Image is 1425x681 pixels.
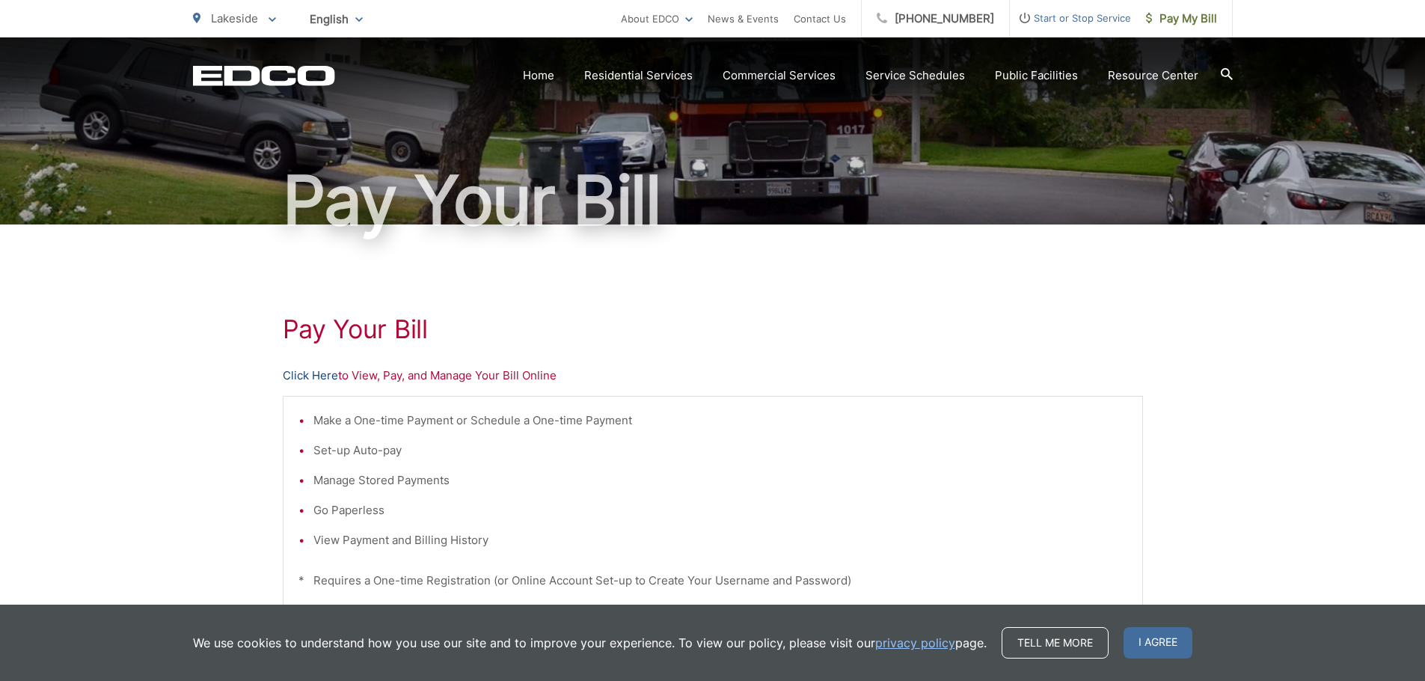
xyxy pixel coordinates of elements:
[1146,10,1217,28] span: Pay My Bill
[995,67,1078,85] a: Public Facilities
[283,367,338,385] a: Click Here
[211,11,258,25] span: Lakeside
[283,367,1143,385] p: to View, Pay, and Manage Your Bill Online
[313,442,1127,459] li: Set-up Auto-pay
[313,412,1127,430] li: Make a One-time Payment or Schedule a One-time Payment
[865,67,965,85] a: Service Schedules
[708,10,779,28] a: News & Events
[313,501,1127,519] li: Go Paperless
[283,314,1143,344] h1: Pay Your Bill
[313,531,1127,549] li: View Payment and Billing History
[298,572,1127,590] p: * Requires a One-time Registration (or Online Account Set-up to Create Your Username and Password)
[193,163,1233,238] h1: Pay Your Bill
[313,471,1127,489] li: Manage Stored Payments
[723,67,836,85] a: Commercial Services
[523,67,554,85] a: Home
[794,10,846,28] a: Contact Us
[193,634,987,652] p: We use cookies to understand how you use our site and to improve your experience. To view our pol...
[621,10,693,28] a: About EDCO
[298,6,374,32] span: English
[875,634,955,652] a: privacy policy
[193,65,335,86] a: EDCD logo. Return to the homepage.
[1002,627,1109,659] a: Tell me more
[584,67,693,85] a: Residential Services
[1124,627,1192,659] span: I agree
[1108,67,1198,85] a: Resource Center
